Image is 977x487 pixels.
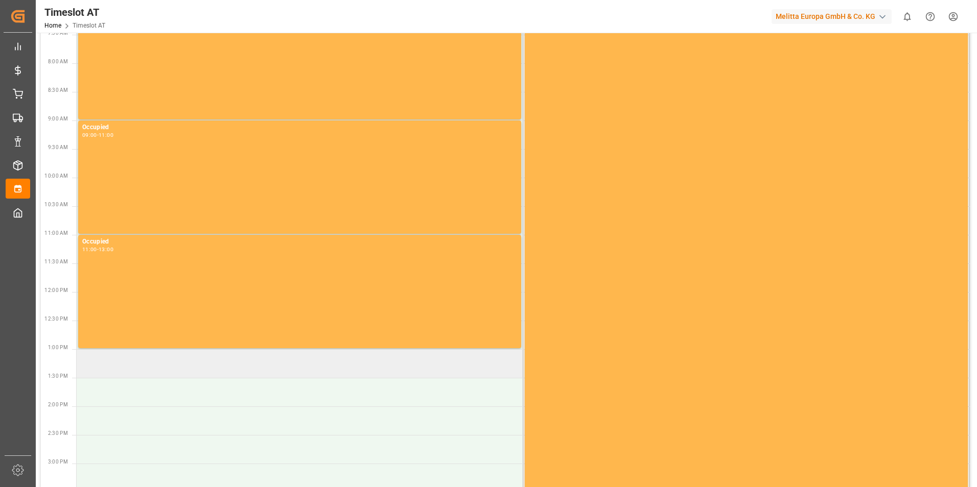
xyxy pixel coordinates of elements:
div: Occupied [82,237,517,247]
span: 1:30 PM [48,373,68,379]
button: Help Center [919,5,942,28]
button: show 0 new notifications [896,5,919,28]
div: 11:00 [99,133,113,137]
div: Melitta Europa GmbH & Co. KG [772,9,892,24]
div: - [97,247,99,252]
span: 9:00 AM [48,116,68,121]
span: 1:00 PM [48,345,68,350]
div: 11:00 [82,247,97,252]
a: Home [44,22,61,29]
div: 13:00 [99,247,113,252]
span: 12:30 PM [44,316,68,322]
span: 3:00 PM [48,459,68,465]
span: 11:00 AM [44,230,68,236]
span: 9:30 AM [48,144,68,150]
div: - [97,133,99,137]
div: Occupied [82,123,517,133]
span: 2:00 PM [48,402,68,407]
div: 09:00 [82,133,97,137]
span: 8:00 AM [48,59,68,64]
span: 2:30 PM [48,430,68,436]
span: 12:00 PM [44,287,68,293]
span: 8:30 AM [48,87,68,93]
span: 11:30 AM [44,259,68,264]
span: 10:00 AM [44,173,68,179]
button: Melitta Europa GmbH & Co. KG [772,7,896,26]
div: Timeslot AT [44,5,105,20]
span: 10:30 AM [44,202,68,207]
